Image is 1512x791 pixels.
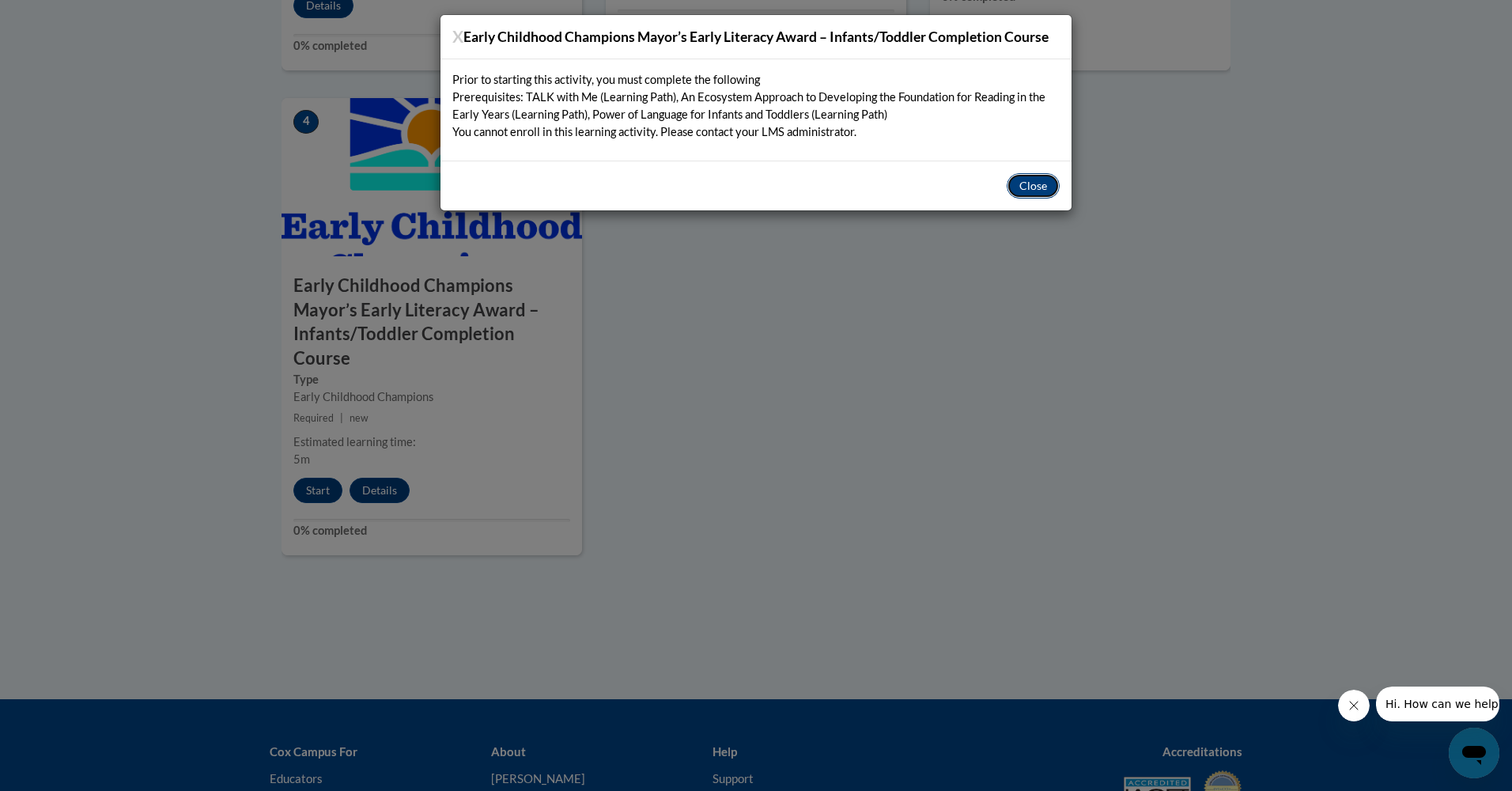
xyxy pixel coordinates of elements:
span: Hi. How can we help? [9,11,128,24]
p: Prior to starting this activity, you must complete the following Prerequisites: TALK with Me (Lea... [452,71,1060,141]
iframe: Message from company [1376,687,1499,721]
h4: Early Childhood Champions Mayor’s Early Literacy Award – Infants/Toddler Completion Course [463,27,1049,47]
button: Close [1007,173,1060,199]
iframe: Close message [1338,690,1370,721]
button: X [452,28,463,44]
